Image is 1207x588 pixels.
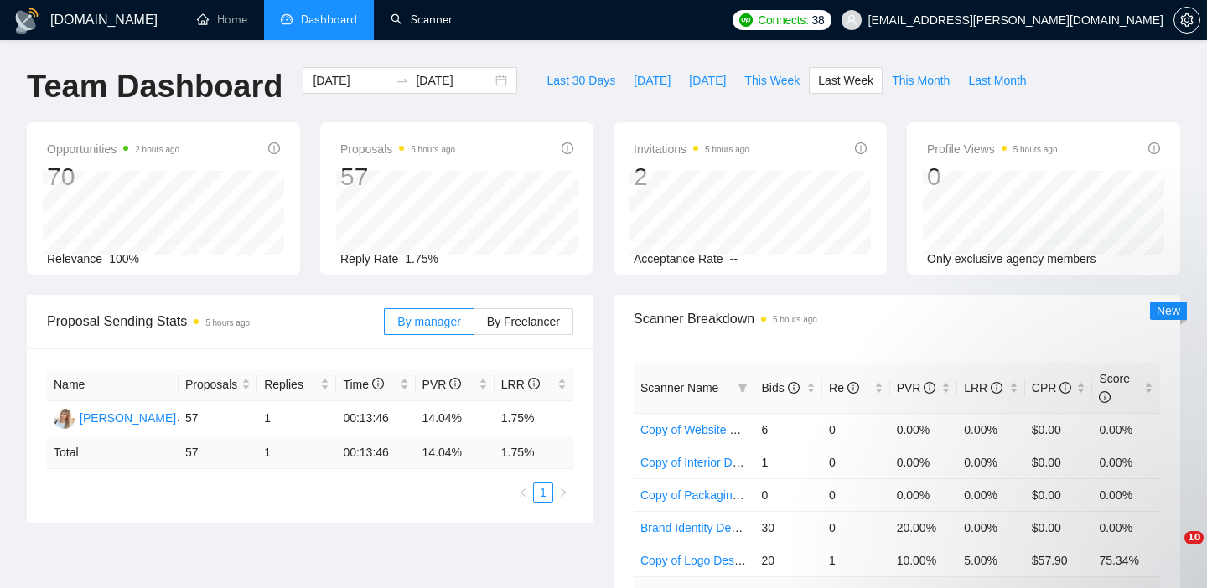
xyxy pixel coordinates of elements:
span: Acceptance Rate [634,252,723,266]
td: 1 [257,436,336,469]
div: 2 [634,161,749,193]
span: 10 [1184,531,1204,544]
span: info-circle [562,142,573,154]
li: Previous Page [513,482,533,503]
span: info-circle [855,142,867,154]
span: Proposal Sending Stats [47,311,384,332]
td: 6 [754,413,822,446]
td: 00:13:46 [336,436,415,469]
span: to [396,74,409,87]
button: Last 30 Days [537,67,624,94]
button: Last Month [959,67,1035,94]
td: 1.75 % [495,436,573,469]
a: Copy of Interior Design [640,456,760,469]
td: 0 [754,478,822,511]
time: 5 hours ago [773,315,817,324]
span: Replies [264,375,317,394]
td: 30 [754,511,822,544]
span: 38 [812,11,825,29]
div: [PERSON_NAME] [80,409,176,427]
a: Copy of Website Design [640,423,766,436]
span: info-circle [1148,142,1160,154]
td: 0 [822,511,890,544]
img: upwork-logo.png [739,13,753,27]
span: By Freelancer [487,315,560,328]
span: swap-right [396,74,409,87]
iframe: Intercom live chat [1150,531,1190,571]
button: [DATE] [680,67,735,94]
li: 1 [533,482,553,503]
span: Bids [761,381,799,395]
li: Next Page [553,482,573,503]
td: 5.00% [957,544,1025,576]
button: [DATE] [624,67,680,94]
span: Proposals [340,139,455,159]
div: 0 [927,161,1058,193]
input: Start date [313,71,389,90]
td: 57 [179,401,257,436]
span: Relevance [47,252,102,266]
td: 1 [257,401,336,436]
th: Name [47,369,179,401]
th: Replies [257,369,336,401]
span: dashboard [281,13,293,25]
a: Brand Identity Design [640,521,753,534]
h1: Team Dashboard [27,67,282,106]
span: Score [1099,372,1130,404]
span: info-circle [449,378,461,389]
span: user [846,14,857,26]
span: info-circle [1099,391,1111,403]
span: [DATE] [634,71,671,90]
button: left [513,482,533,503]
span: Profile Views [927,139,1058,159]
span: Opportunities [47,139,179,159]
span: By manager [397,315,460,328]
span: [DATE] [689,71,726,90]
td: 75.34% [1092,544,1160,576]
span: Proposals [185,375,238,394]
span: Time [343,378,383,391]
span: Connects: [758,11,808,29]
time: 5 hours ago [411,145,455,154]
img: AK [54,408,75,429]
button: This Month [883,67,959,94]
td: 00:13:46 [336,401,415,436]
time: 5 hours ago [1013,145,1058,154]
span: Scanner Name [640,381,718,395]
span: info-circle [372,378,384,389]
span: Last Month [968,71,1026,90]
span: CPR [1032,381,1071,395]
td: 0 [822,446,890,478]
td: 0.00% [1092,413,1160,446]
td: 0.00% [890,413,958,446]
span: info-circle [847,382,859,394]
span: Only exclusive agency members [927,252,1096,266]
time: 5 hours ago [705,145,749,154]
td: $57.90 [1025,544,1093,576]
div: 70 [47,161,179,193]
span: filter [734,375,751,400]
td: 1.75% [495,401,573,436]
span: Last 30 Days [547,71,615,90]
span: 100% [109,252,139,266]
span: info-circle [1059,382,1071,394]
span: LRR [501,378,540,391]
a: Copy of Logo Design [640,554,750,567]
span: info-circle [788,382,800,394]
a: AK[PERSON_NAME] [54,410,176,424]
span: left [518,487,528,498]
span: setting [1174,13,1199,27]
td: 10.00% [890,544,958,576]
a: searchScanner [391,13,453,27]
span: Reply Rate [340,252,398,266]
a: homeHome [197,13,247,27]
td: 57 [179,436,257,469]
span: Last Week [818,71,873,90]
td: $0.00 [1025,413,1093,446]
span: right [558,487,568,498]
span: Re [829,381,859,395]
span: info-circle [924,382,935,394]
span: info-circle [528,378,540,389]
span: info-circle [268,142,280,154]
a: Copy of Packaging Design [640,488,779,502]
